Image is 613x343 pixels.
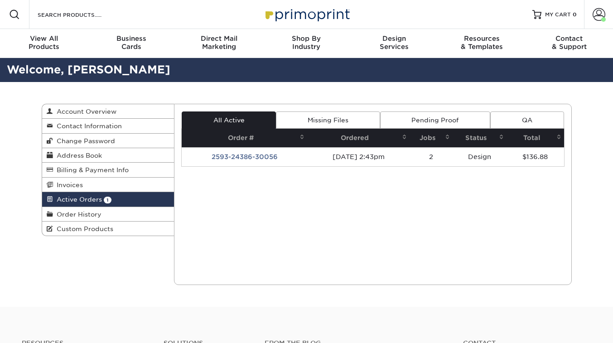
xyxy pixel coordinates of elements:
[53,211,101,218] span: Order History
[490,111,564,129] a: QA
[261,5,352,24] img: Primoprint
[350,34,438,51] div: Services
[53,108,116,115] span: Account Overview
[42,163,174,177] a: Billing & Payment Info
[175,34,263,51] div: Marketing
[263,34,350,43] span: Shop By
[42,134,174,148] a: Change Password
[37,9,125,20] input: SEARCH PRODUCTS.....
[53,196,102,203] span: Active Orders
[350,29,438,58] a: DesignServices
[182,111,276,129] a: All Active
[545,11,571,19] span: MY CART
[53,225,113,232] span: Custom Products
[453,147,507,166] td: Design
[410,147,453,166] td: 2
[573,11,577,18] span: 0
[526,34,613,43] span: Contact
[42,119,174,133] a: Contact Information
[42,222,174,236] a: Custom Products
[42,207,174,222] a: Order History
[276,111,380,129] a: Missing Files
[410,129,453,147] th: Jobs
[507,129,564,147] th: Total
[104,197,111,203] span: 1
[350,34,438,43] span: Design
[526,34,613,51] div: & Support
[307,129,409,147] th: Ordered
[87,29,175,58] a: BusinessCards
[87,34,175,43] span: Business
[53,152,102,159] span: Address Book
[182,147,307,166] td: 2593-24386-30056
[307,147,409,166] td: [DATE] 2:43pm
[53,166,129,174] span: Billing & Payment Info
[438,34,525,51] div: & Templates
[380,111,490,129] a: Pending Proof
[42,192,174,207] a: Active Orders 1
[53,122,122,130] span: Contact Information
[87,34,175,51] div: Cards
[526,29,613,58] a: Contact& Support
[42,148,174,163] a: Address Book
[438,34,525,43] span: Resources
[53,137,115,145] span: Change Password
[453,129,507,147] th: Status
[175,34,263,43] span: Direct Mail
[438,29,525,58] a: Resources& Templates
[42,178,174,192] a: Invoices
[507,147,564,166] td: $136.88
[42,104,174,119] a: Account Overview
[263,29,350,58] a: Shop ByIndustry
[182,129,307,147] th: Order #
[263,34,350,51] div: Industry
[175,29,263,58] a: Direct MailMarketing
[53,181,83,188] span: Invoices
